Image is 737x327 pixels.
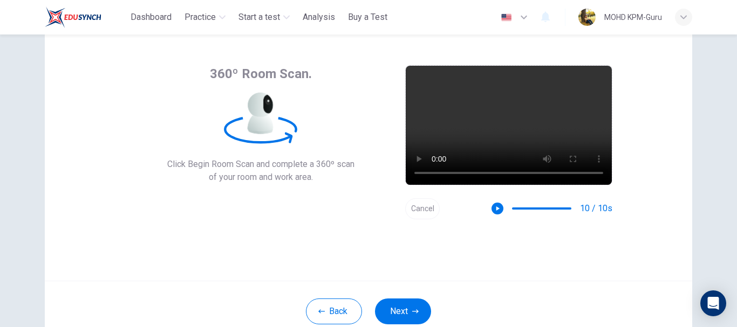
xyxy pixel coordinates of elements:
[167,158,354,171] span: Click Begin Room Scan and complete a 360º scan
[238,11,280,24] span: Start a test
[298,8,339,27] button: Analysis
[348,11,387,24] span: Buy a Test
[126,8,176,27] button: Dashboard
[580,202,612,215] span: 10 / 10s
[185,11,216,24] span: Practice
[131,11,172,24] span: Dashboard
[604,11,662,24] div: MOHD KPM-Guru
[167,171,354,184] span: of your room and work area.
[344,8,392,27] button: Buy a Test
[45,6,101,28] img: ELTC logo
[578,9,596,26] img: Profile picture
[306,298,362,324] button: Back
[303,11,335,24] span: Analysis
[700,290,726,316] div: Open Intercom Messenger
[375,298,431,324] button: Next
[405,198,440,219] button: Cancel
[500,13,513,22] img: en
[234,8,294,27] button: Start a test
[210,65,312,82] span: 360º Room Scan.
[180,8,230,27] button: Practice
[45,6,126,28] a: ELTC logo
